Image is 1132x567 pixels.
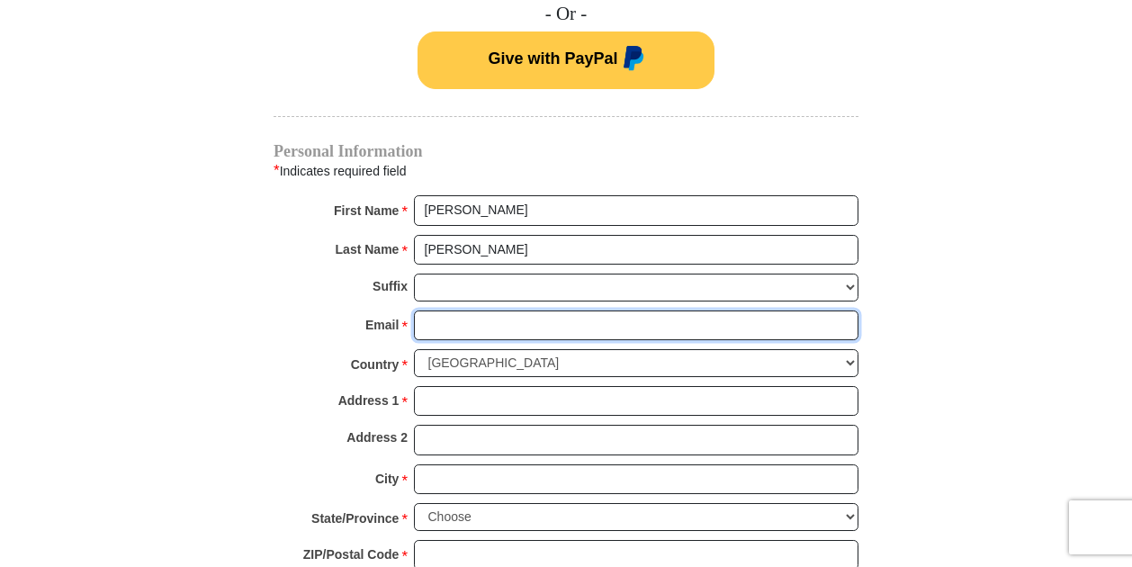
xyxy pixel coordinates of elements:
strong: First Name [334,198,399,223]
strong: Email [365,312,399,337]
h4: - Or - [274,3,858,25]
h4: Personal Information [274,144,858,158]
div: Indicates required field [274,159,858,183]
span: Give with PayPal [488,49,617,67]
strong: Last Name [336,237,400,262]
strong: Country [351,352,400,377]
strong: Suffix [373,274,408,299]
strong: Address 1 [338,388,400,413]
button: Give with PayPal [418,31,714,89]
strong: ZIP/Postal Code [303,542,400,567]
strong: City [375,466,399,491]
strong: Address 2 [346,425,408,450]
img: paypal [618,46,644,75]
strong: State/Province [311,506,399,531]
